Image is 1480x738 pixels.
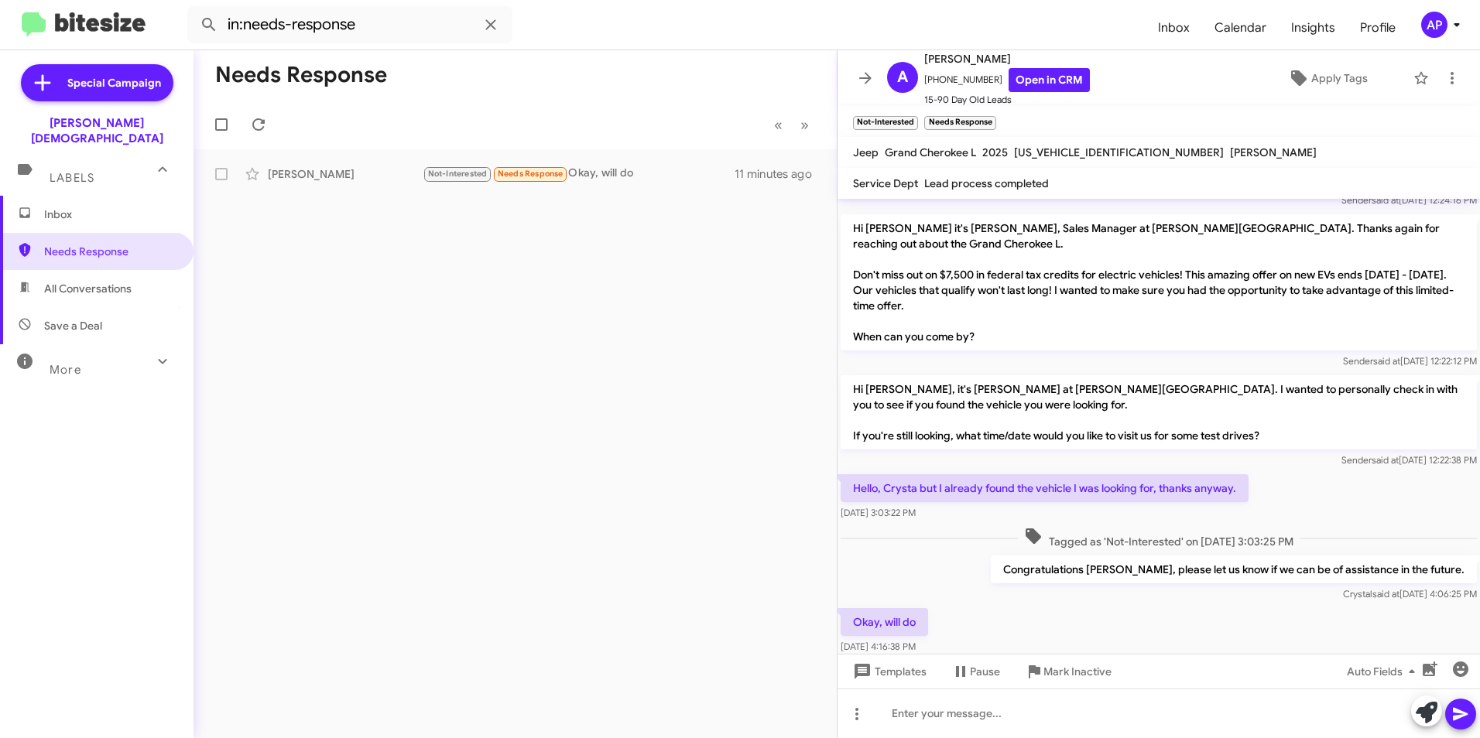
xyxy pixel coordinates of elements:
[498,169,564,179] span: Needs Response
[44,281,132,296] span: All Conversations
[44,318,102,333] span: Save a Deal
[991,555,1477,583] p: Congratulations [PERSON_NAME], please let us know if we can be of assistance in the future.
[1372,454,1399,466] span: said at
[853,116,918,130] small: Not-Interested
[1009,68,1090,92] a: Open in CRM
[1408,12,1463,38] button: AP
[1372,194,1399,206] span: said at
[1373,355,1400,367] span: said at
[1146,5,1202,50] a: Inbox
[841,214,1477,350] p: Hi [PERSON_NAME] it's [PERSON_NAME], Sales Manager at [PERSON_NAME][GEOGRAPHIC_DATA]. Thanks agai...
[1348,5,1408,50] a: Profile
[67,75,161,91] span: Special Campaign
[897,65,908,90] span: A
[187,6,512,43] input: Search
[924,116,995,130] small: Needs Response
[841,507,916,518] span: [DATE] 3:03:22 PM
[268,166,423,182] div: [PERSON_NAME]
[50,363,81,377] span: More
[800,115,809,135] span: »
[765,109,792,141] button: Previous
[924,176,1049,190] span: Lead process completed
[1012,658,1124,685] button: Mark Inactive
[1421,12,1447,38] div: AP
[791,109,818,141] button: Next
[924,50,1090,68] span: [PERSON_NAME]
[841,641,916,652] span: [DATE] 4:16:38 PM
[1249,64,1406,92] button: Apply Tags
[1311,64,1368,92] span: Apply Tags
[44,207,176,222] span: Inbox
[50,171,94,185] span: Labels
[841,608,928,636] p: Okay, will do
[939,658,1012,685] button: Pause
[215,63,387,87] h1: Needs Response
[21,64,173,101] a: Special Campaign
[735,166,824,182] div: 11 minutes ago
[841,375,1477,449] p: Hi [PERSON_NAME], it's [PERSON_NAME] at [PERSON_NAME][GEOGRAPHIC_DATA]. I wanted to personally ch...
[1014,145,1224,159] span: [US_VEHICLE_IDENTIFICATION_NUMBER]
[924,92,1090,108] span: 15-90 Day Old Leads
[885,145,976,159] span: Grand Cherokee L
[1347,658,1421,685] span: Auto Fields
[1018,527,1300,549] span: Tagged as 'Not-Interested' on [DATE] 3:03:25 PM
[1043,658,1112,685] span: Mark Inactive
[1334,658,1434,685] button: Auto Fields
[423,165,735,183] div: Okay, will do
[982,145,1008,159] span: 2025
[850,658,927,685] span: Templates
[853,176,918,190] span: Service Dept
[1372,588,1399,600] span: said at
[766,109,818,141] nav: Page navigation example
[1341,454,1477,466] span: Sender [DATE] 12:22:38 PM
[1230,145,1317,159] span: [PERSON_NAME]
[970,658,1000,685] span: Pause
[1343,355,1477,367] span: Sender [DATE] 12:22:12 PM
[838,658,939,685] button: Templates
[1341,194,1477,206] span: Sender [DATE] 12:24:16 PM
[1202,5,1279,50] a: Calendar
[841,474,1249,502] p: Hello, Crysta but I already found the vehicle I was looking for, thanks anyway.
[853,145,879,159] span: Jeep
[428,169,488,179] span: Not-Interested
[44,244,176,259] span: Needs Response
[924,68,1090,92] span: [PHONE_NUMBER]
[1343,588,1477,600] span: Crystal [DATE] 4:06:25 PM
[1279,5,1348,50] a: Insights
[774,115,783,135] span: «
